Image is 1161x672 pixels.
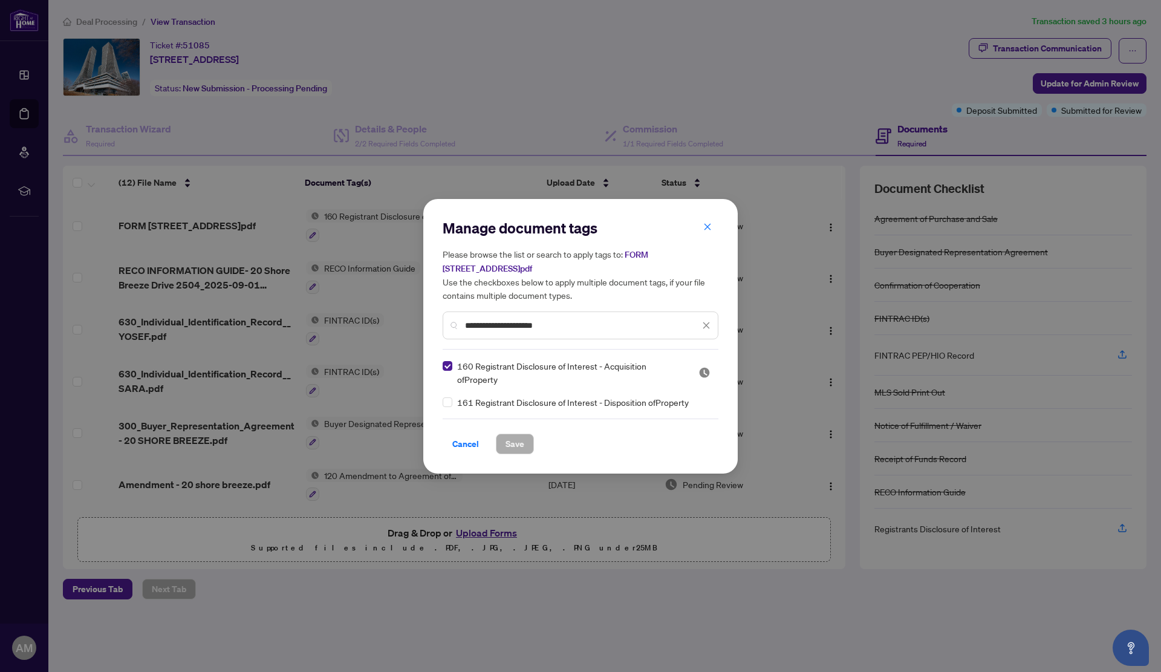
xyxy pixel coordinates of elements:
span: close [702,321,711,330]
button: Cancel [443,434,489,454]
img: status [698,367,711,379]
button: Open asap [1113,630,1149,666]
span: Pending Review [698,367,711,379]
h5: Please browse the list or search to apply tags to: Use the checkboxes below to apply multiple doc... [443,247,718,302]
h2: Manage document tags [443,218,718,238]
span: 160 Registrant Disclosure of Interest - Acquisition ofProperty [457,359,684,386]
span: FORM [STREET_ADDRESS]pdf [443,249,648,274]
span: close [703,223,712,231]
span: Cancel [452,434,479,454]
span: 161 Registrant Disclosure of Interest - Disposition ofProperty [457,396,689,409]
button: Save [496,434,534,454]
